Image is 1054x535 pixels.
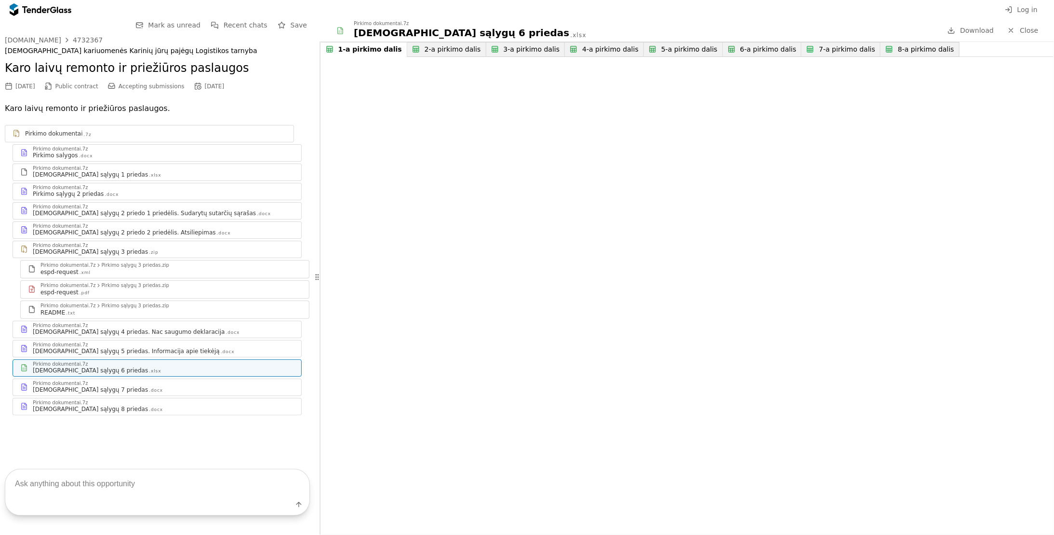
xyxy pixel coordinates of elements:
div: Pirkimo dokumentai.7z [354,21,409,26]
div: .txt [66,310,75,316]
a: Pirkimo dokumentai.7zPirkimo salygos.docx [13,144,302,162]
div: [DEMOGRAPHIC_DATA] sąlygų 6 priedas [33,367,148,374]
div: Pirkimo dokumentai [25,130,83,137]
div: 4732367 [73,37,103,43]
div: 1-a pirkimo dalis [338,45,402,54]
div: .7z [84,132,92,138]
span: Close [1020,27,1038,34]
div: 8-a pirkimo dalis [898,45,954,54]
div: .xlsx [149,172,161,178]
a: Close [1001,25,1044,37]
div: 2-a pirkimo dalis [425,45,481,54]
div: Pirkimo dokumentai.7z [40,263,95,268]
div: Pirkimo dokumentai.7z [33,381,88,386]
a: Pirkimo dokumentai.7z[DEMOGRAPHIC_DATA] sąlygų 5 priedas. Informacija apie tiekėją.docx [13,340,302,357]
span: Mark as unread [148,21,200,29]
a: Pirkimo dokumentai.7z[DEMOGRAPHIC_DATA] sąlygų 2 priedo 2 priedėlis. Atsiliepimas.docx [13,221,302,239]
div: Pirkimo sąlygų 3 priedas.zip [101,303,169,308]
a: [DOMAIN_NAME]4732367 [5,36,103,44]
div: Pirkimo dokumentai.7z [33,400,88,405]
span: Public contract [55,83,98,90]
div: 6-a pirkimo dalis [740,45,797,54]
div: .docx [217,230,231,236]
div: Pirkimo dokumentai.7z [33,166,88,171]
div: [DOMAIN_NAME] [5,37,61,43]
div: [DEMOGRAPHIC_DATA] sąlygų 2 priedo 1 priedėlis. Sudarytų sutarčių sąrašas [33,209,256,217]
div: .xlsx [570,31,587,40]
a: Pirkimo dokumentai.7z[DEMOGRAPHIC_DATA] sąlygų 4 priedas. Nac saugumo deklaracija.docx [13,321,302,338]
a: Pirkimo dokumentai.7zPirkimo sąlygų 2 priedas.docx [13,183,302,200]
div: README [40,309,65,316]
div: espd-request [40,268,79,276]
div: Pirkimo dokumentai.7z [33,362,88,367]
div: 4-a pirkimo dalis [582,45,639,54]
div: Pirkimo sąlygų 2 priedas [33,190,104,198]
div: .zip [149,249,158,256]
h2: Karo laivų remonto ir priežiūros paslaugos [5,60,310,77]
span: Accepting submissions [119,83,185,90]
a: Download [945,25,997,37]
div: [DEMOGRAPHIC_DATA] sąlygų 3 priedas [33,248,148,256]
div: [DATE] [15,83,35,90]
button: Mark as unread [133,19,203,31]
div: Pirkimo dokumentai.7z [40,283,95,288]
div: 3-a pirkimo dalis [504,45,560,54]
div: Pirkimo dokumentai.7z [33,147,88,151]
div: Pirkimo dokumentai.7z [33,224,88,229]
div: .docx [149,407,163,413]
div: .docx [149,387,163,394]
div: 7-a pirkimo dalis [819,45,875,54]
div: Pirkimo sąlygų 3 priedas.zip [101,263,169,268]
div: .docx [221,349,235,355]
button: Recent chats [208,19,270,31]
button: Log in [1002,4,1041,16]
div: .docx [79,153,93,159]
div: [DEMOGRAPHIC_DATA] sąlygų 1 priedas [33,171,148,178]
a: Pirkimo dokumentai.7z [5,125,294,142]
div: .xlsx [149,368,161,374]
span: Save [291,21,307,29]
a: Pirkimo dokumentai.7zPirkimo sąlygų 3 priedas.zipespd-request.pdf [20,280,309,299]
div: [DEMOGRAPHIC_DATA] sąlygų 6 priedas [354,26,569,40]
a: Pirkimo dokumentai.7z[DEMOGRAPHIC_DATA] sąlygų 6 priedas.xlsx [13,359,302,377]
div: espd-request [40,288,79,296]
div: Pirkimo dokumentai.7z [33,343,88,347]
div: [DEMOGRAPHIC_DATA] kariuomenės Karinių jūrų pajėgų Logistikos tarnyba [5,47,310,55]
div: [DEMOGRAPHIC_DATA] sąlygų 8 priedas [33,405,148,413]
a: Pirkimo dokumentai.7z[DEMOGRAPHIC_DATA] sąlygų 1 priedas.xlsx [13,164,302,181]
a: Pirkimo dokumentai.7zPirkimo sąlygų 3 priedas.zipREADME.txt [20,301,309,319]
a: Pirkimo dokumentai.7z[DEMOGRAPHIC_DATA] sąlygų 7 priedas.docx [13,379,302,396]
a: Pirkimo dokumentai.7z[DEMOGRAPHIC_DATA] sąlygų 8 priedas.docx [13,398,302,415]
div: .pdf [80,290,90,296]
span: Log in [1017,6,1038,14]
div: Pirkimo dokumentai.7z [40,303,95,308]
div: .docx [226,329,240,336]
div: .docx [257,211,271,217]
div: Pirkimo salygos [33,151,78,159]
div: Pirkimo sąlygų 3 priedas.zip [101,283,169,288]
div: [DEMOGRAPHIC_DATA] sąlygų 2 priedo 2 priedėlis. Atsiliepimas [33,229,216,236]
div: .xml [80,270,91,276]
div: 5-a pirkimo dalis [661,45,718,54]
div: Pirkimo dokumentai.7z [33,185,88,190]
a: Pirkimo dokumentai.7zPirkimo sąlygų 3 priedas.zipespd-request.xml [20,260,309,278]
a: Pirkimo dokumentai.7z[DEMOGRAPHIC_DATA] sąlygų 2 priedo 1 priedėlis. Sudarytų sutarčių sąrašas.docx [13,202,302,219]
a: Pirkimo dokumentai.7z[DEMOGRAPHIC_DATA] sąlygų 3 priedas.zip [13,241,302,258]
span: Recent chats [224,21,267,29]
button: Save [275,19,310,31]
div: [DEMOGRAPHIC_DATA] sąlygų 4 priedas. Nac saugumo deklaracija [33,328,225,336]
div: [DEMOGRAPHIC_DATA] sąlygų 5 priedas. Informacija apie tiekėją [33,347,220,355]
div: Pirkimo dokumentai.7z [33,205,88,209]
div: Pirkimo dokumentai.7z [33,323,88,328]
div: Pirkimo dokumentai.7z [33,243,88,248]
p: Karo laivų remonto ir priežiūros paslaugos. [5,102,310,115]
span: Download [960,27,994,34]
div: [DATE] [205,83,225,90]
div: [DEMOGRAPHIC_DATA] sąlygų 7 priedas [33,386,148,394]
div: .docx [105,192,119,198]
